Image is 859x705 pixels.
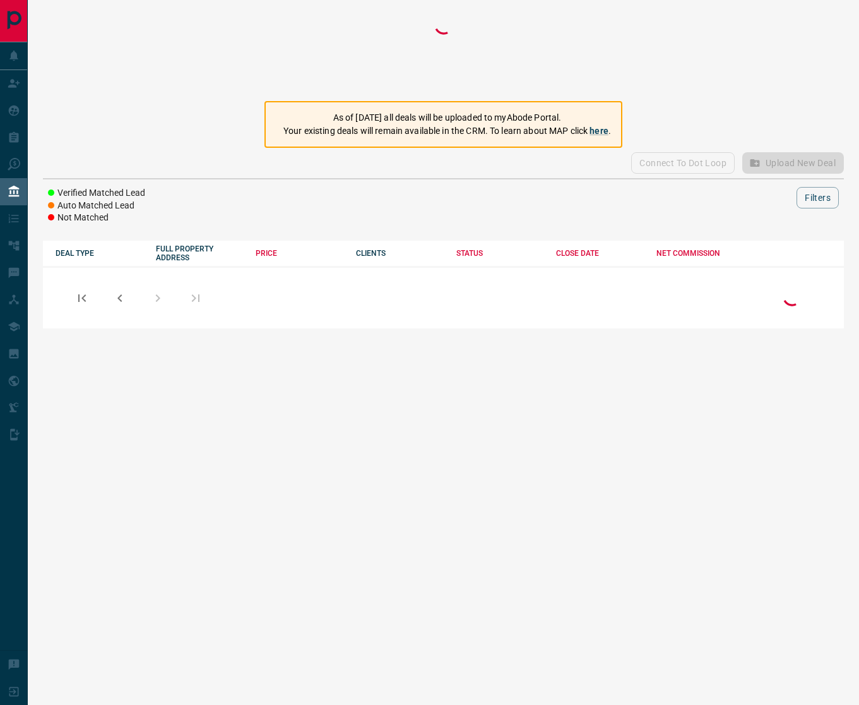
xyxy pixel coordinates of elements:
li: Verified Matched Lead [48,187,145,200]
p: As of [DATE] all deals will be uploaded to myAbode Portal. [283,111,611,124]
li: Auto Matched Lead [48,200,145,212]
button: Filters [797,187,839,208]
div: Loading [431,13,456,88]
div: PRICE [256,249,343,258]
div: DEAL TYPE [56,249,143,258]
li: Not Matched [48,212,145,224]
p: Your existing deals will remain available in the CRM. To learn about MAP click . [283,124,611,138]
div: STATUS [456,249,544,258]
a: here [589,126,608,136]
div: FULL PROPERTY ADDRESS [156,244,244,262]
div: CLIENTS [356,249,444,258]
div: CLOSE DATE [556,249,644,258]
div: NET COMMISSION [656,249,744,258]
div: Loading [779,284,805,311]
